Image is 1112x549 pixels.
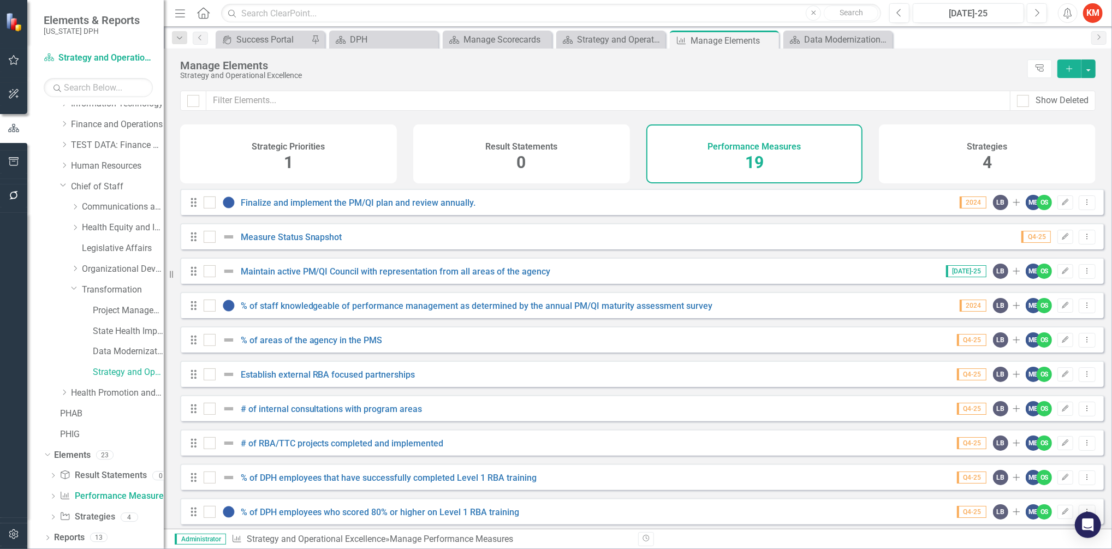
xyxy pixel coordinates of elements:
[82,284,164,296] a: Transformation
[222,196,235,209] img: No Information
[993,367,1008,382] div: LB
[993,504,1008,520] div: LB
[1021,231,1051,243] span: Q4-25
[1037,470,1052,485] div: OS
[691,34,776,47] div: Manage Elements
[1037,504,1052,520] div: OS
[993,195,1008,210] div: LB
[71,387,164,399] a: Health Promotion and Services
[71,181,164,193] a: Chief of Staff
[1026,264,1041,279] div: MB
[786,33,890,46] a: Data Modernization Initiatives
[804,33,890,46] div: Data Modernization Initiatives
[993,298,1008,313] div: LB
[960,196,986,208] span: 2024
[559,33,663,46] a: Strategy and Operational Excellence
[82,263,164,276] a: Organizational Development
[1026,332,1041,348] div: MB
[60,469,146,482] a: Result Statements
[1037,264,1052,279] div: OS
[840,8,863,17] span: Search
[93,325,164,338] a: State Health Improvement
[1037,435,1052,451] div: OS
[222,505,235,518] img: No Information
[152,471,170,480] div: 0
[957,368,986,380] span: Q4-25
[180,59,1022,71] div: Manage Elements
[485,142,557,152] h4: Result Statements
[967,142,1008,152] h4: Strategies
[231,533,630,546] div: » Manage Performance Measures
[993,264,1008,279] div: LB
[71,118,164,131] a: Finance and Operations
[222,265,235,278] img: Not Defined
[1026,195,1041,210] div: MB
[1026,435,1041,451] div: MB
[957,334,986,346] span: Q4-25
[1083,3,1103,23] button: KM
[241,198,476,208] a: Finalize and implement the PM/QI plan and review annually.
[993,401,1008,416] div: LB
[71,139,164,152] a: TEST DATA: Finance and Operations (Copy)
[445,33,549,46] a: Manage Scorecards
[957,403,986,415] span: Q4-25
[90,533,108,542] div: 13
[93,305,164,317] a: Project Management
[1026,401,1041,416] div: MB
[241,404,423,414] a: # of internal consultations with program areas
[993,332,1008,348] div: LB
[93,366,164,379] a: Strategy and Operational Excellence
[82,222,164,234] a: Health Equity and Inclusion
[222,230,235,243] img: Not Defined
[221,4,881,23] input: Search ClearPoint...
[252,142,325,152] h4: Strategic Priorities
[93,345,164,358] a: Data Modernization Initiatives
[1037,332,1052,348] div: OS
[222,333,235,347] img: Not Defined
[96,450,114,460] div: 23
[241,335,383,345] a: % of areas of the agency in the PMS
[121,512,138,522] div: 4
[71,160,164,172] a: Human Resources
[517,153,526,172] span: 0
[54,449,91,462] a: Elements
[218,33,308,46] a: Success Portal
[463,33,549,46] div: Manage Scorecards
[44,27,140,35] small: [US_STATE] DPH
[993,470,1008,485] div: LB
[82,242,164,255] a: Legislative Affairs
[284,153,293,172] span: 1
[222,437,235,450] img: Not Defined
[1026,470,1041,485] div: MB
[180,71,1022,80] div: Strategy and Operational Excellence
[960,300,986,312] span: 2024
[983,153,992,172] span: 4
[957,506,986,518] span: Q4-25
[82,201,164,213] a: Communications and Public Affairs
[1037,367,1052,382] div: OS
[1075,512,1101,538] div: Open Intercom Messenger
[60,428,164,441] a: PHIG
[60,408,164,420] a: PHAB
[1026,367,1041,382] div: MB
[44,52,153,64] a: Strategy and Operational Excellence
[241,473,537,483] a: % of DPH employees that have successfully completed Level 1 RBA training
[332,33,436,46] a: DPH
[1036,94,1089,107] div: Show Deleted
[946,265,986,277] span: [DATE]-25
[5,13,25,32] img: ClearPoint Strategy
[1026,298,1041,313] div: MB
[824,5,878,21] button: Search
[1037,195,1052,210] div: OS
[222,299,235,312] img: No Information
[60,490,168,503] a: Performance Measures
[241,301,713,311] a: % of staff knowledgeable of performance management as determined by the annual PM/QI maturity ass...
[236,33,308,46] div: Success Portal
[206,91,1010,111] input: Filter Elements...
[1037,298,1052,313] div: OS
[241,266,551,277] a: Maintain active PM/QI Council with representation from all areas of the agency
[707,142,801,152] h4: Performance Measures
[60,511,115,523] a: Strategies
[1037,401,1052,416] div: OS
